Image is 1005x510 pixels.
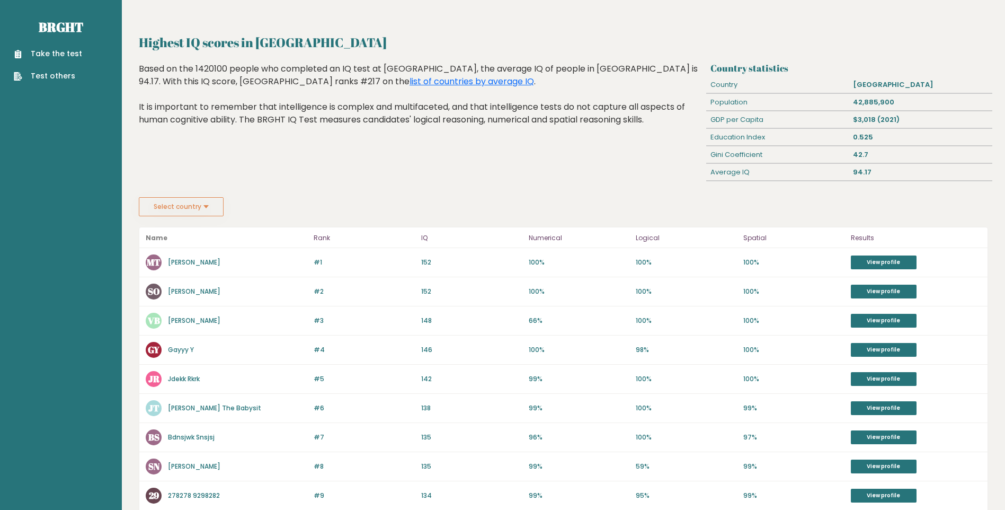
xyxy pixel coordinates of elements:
p: 100% [743,374,844,384]
div: [GEOGRAPHIC_DATA] [849,76,992,93]
p: 99% [529,403,630,413]
text: BS [148,431,159,443]
a: Bdnsjwk Snsjsj [168,433,215,442]
a: [PERSON_NAME] [168,462,220,471]
p: 152 [421,287,522,296]
a: [PERSON_NAME] The Babysit [168,403,261,412]
a: Test others [14,71,82,82]
text: JT [148,402,159,414]
p: 100% [743,287,844,296]
p: 100% [529,258,630,267]
p: Numerical [529,232,630,244]
p: #4 [314,345,415,355]
p: 152 [421,258,522,267]
p: 100% [636,374,737,384]
a: list of countries by average IQ [410,75,534,87]
div: $3,018 (2021) [849,111,992,128]
a: View profile [851,285,917,298]
p: 66% [529,316,630,326]
div: Population [706,94,849,111]
p: 100% [529,287,630,296]
text: GY [148,344,160,356]
p: 96% [529,433,630,442]
a: [PERSON_NAME] [168,258,220,267]
a: Gayyy Y [168,345,194,354]
p: #3 [314,316,415,326]
p: 98% [636,345,737,355]
p: 100% [636,403,737,413]
a: [PERSON_NAME] [168,287,220,296]
p: Results [851,232,981,244]
text: VB [147,314,160,327]
p: Rank [314,232,415,244]
a: View profile [851,489,917,503]
a: [PERSON_NAME] [168,316,220,325]
p: 99% [529,374,630,384]
p: #2 [314,287,415,296]
p: 138 [421,403,522,413]
div: 42.7 [849,146,992,163]
p: 97% [743,433,844,442]
p: 100% [636,316,737,326]
div: Education Index [706,129,849,146]
div: 42,885,900 [849,94,992,111]
p: 100% [529,345,630,355]
p: 134 [421,491,522,500]
p: #7 [314,433,415,442]
text: JR [148,373,160,385]
h2: Highest IQ scores in [GEOGRAPHIC_DATA] [139,33,988,52]
p: 135 [421,462,522,471]
a: Jdekk Rkrk [168,374,200,383]
p: #6 [314,403,415,413]
button: Select country [139,197,224,216]
p: 100% [743,258,844,267]
p: 99% [743,491,844,500]
text: 29 [149,489,159,502]
p: 135 [421,433,522,442]
a: View profile [851,314,917,328]
p: 99% [529,462,630,471]
p: 95% [636,491,737,500]
h3: Country statistics [710,63,988,74]
div: Based on the 1420100 people who completed an IQ test at [GEOGRAPHIC_DATA], the average IQ of peop... [139,63,702,142]
p: 146 [421,345,522,355]
a: Take the test [14,48,82,59]
p: Spatial [743,232,844,244]
a: 278278 9298282 [168,491,220,500]
p: 148 [421,316,522,326]
text: SN [148,460,160,472]
p: #1 [314,258,415,267]
p: #5 [314,374,415,384]
p: #8 [314,462,415,471]
p: 100% [743,345,844,355]
p: 100% [636,287,737,296]
div: Gini Coefficient [706,146,849,163]
text: SO [148,285,160,297]
p: IQ [421,232,522,244]
p: 100% [636,258,737,267]
p: 100% [743,316,844,326]
b: Name [146,233,167,242]
text: MT [147,256,161,268]
p: 99% [743,462,844,471]
a: View profile [851,430,917,444]
p: 100% [636,433,737,442]
p: 59% [636,462,737,471]
div: Country [706,76,849,93]
p: 99% [529,491,630,500]
a: View profile [851,256,917,269]
p: #9 [314,491,415,500]
div: 94.17 [849,164,992,181]
a: View profile [851,372,917,386]
a: View profile [851,343,917,357]
a: View profile [851,460,917,473]
p: 142 [421,374,522,384]
a: View profile [851,401,917,415]
p: Logical [636,232,737,244]
div: GDP per Capita [706,111,849,128]
a: Brght [39,19,83,36]
div: Average IQ [706,164,849,181]
div: 0.525 [849,129,992,146]
p: 99% [743,403,844,413]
